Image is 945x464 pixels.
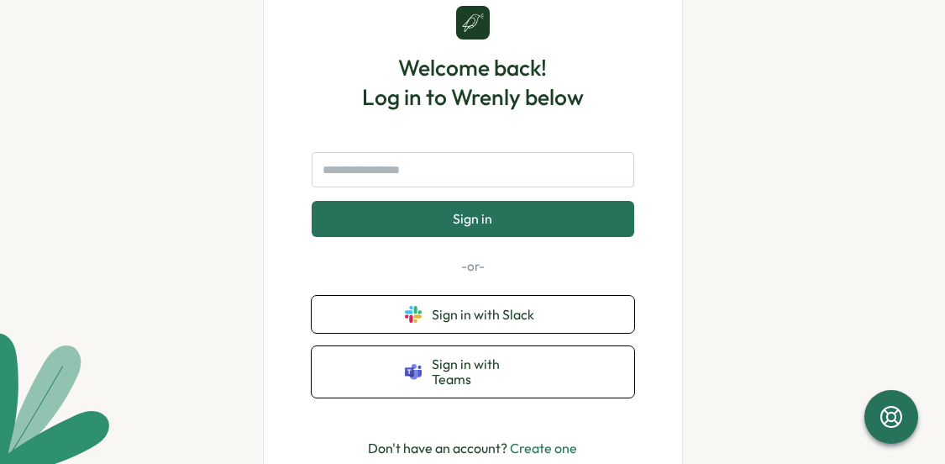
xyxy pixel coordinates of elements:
button: Sign in with Slack [312,296,634,333]
p: -or- [312,257,634,276]
button: Sign in [312,201,634,236]
h1: Welcome back! Log in to Wrenly below [362,53,584,112]
button: Sign in with Teams [312,346,634,398]
a: Create one [510,440,577,456]
p: Don't have an account? [368,438,577,459]
span: Sign in [453,211,492,226]
span: Sign in with Slack [432,307,541,322]
span: Sign in with Teams [432,356,541,388]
